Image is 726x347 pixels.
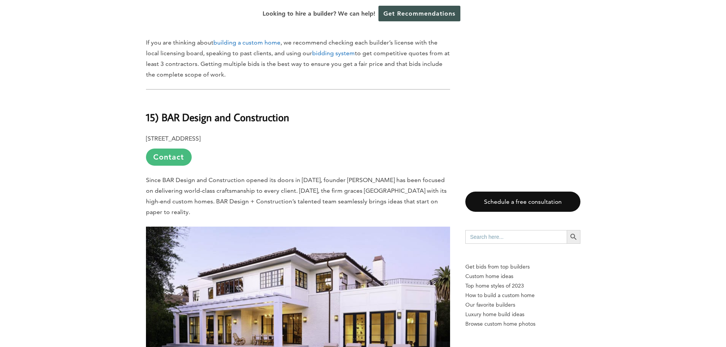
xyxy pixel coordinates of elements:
iframe: Drift Widget Chat Controller [580,292,717,338]
a: Browse custom home photos [465,319,580,329]
span: Since BAR Design and Construction opened its doors in [DATE], founder [PERSON_NAME] has been focu... [146,176,447,216]
svg: Search [569,233,578,241]
input: Search here... [465,230,567,244]
b: 15) BAR Design and Construction [146,110,289,124]
a: Contact [146,149,192,166]
p: Get bids from top builders [465,262,580,272]
a: Schedule a free consultation [465,192,580,212]
a: Custom home ideas [465,272,580,281]
a: How to build a custom home [465,291,580,300]
a: bidding system [312,50,355,57]
a: Top home styles of 2023 [465,281,580,291]
a: building a custom home [213,39,280,46]
a: Luxury home build ideas [465,310,580,319]
b: [STREET_ADDRESS] [146,135,200,142]
a: Our favorite builders [465,300,580,310]
a: Get Recommendations [378,6,460,21]
p: If you are thinking about , we recommend checking each builder’s license with the local licensing... [146,37,450,80]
